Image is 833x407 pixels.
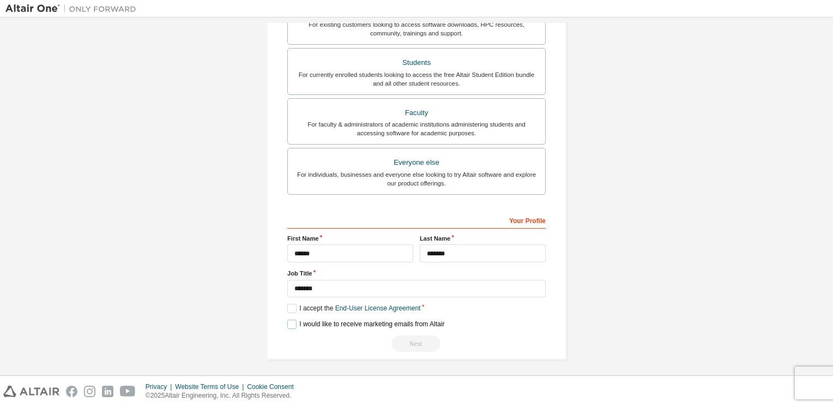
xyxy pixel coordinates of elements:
label: Last Name [420,234,546,243]
div: For currently enrolled students looking to access the free Altair Student Edition bundle and all ... [294,70,539,88]
div: Privacy [146,382,175,391]
div: Select your account type to continue [287,336,546,352]
div: Students [294,55,539,70]
img: youtube.svg [120,386,136,397]
label: I accept the [287,304,420,313]
img: altair_logo.svg [3,386,59,397]
img: instagram.svg [84,386,95,397]
div: For faculty & administrators of academic institutions administering students and accessing softwa... [294,120,539,137]
label: First Name [287,234,413,243]
img: linkedin.svg [102,386,113,397]
img: facebook.svg [66,386,77,397]
label: Job Title [287,269,546,278]
div: Website Terms of Use [175,382,247,391]
div: For existing customers looking to access software downloads, HPC resources, community, trainings ... [294,20,539,38]
div: Cookie Consent [247,382,300,391]
p: © 2025 Altair Engineering, Inc. All Rights Reserved. [146,391,300,400]
div: For individuals, businesses and everyone else looking to try Altair software and explore our prod... [294,170,539,188]
a: End-User License Agreement [335,304,421,312]
div: Your Profile [287,211,546,229]
div: Everyone else [294,155,539,170]
div: Faculty [294,105,539,121]
label: I would like to receive marketing emails from Altair [287,320,444,329]
img: Altair One [5,3,142,14]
